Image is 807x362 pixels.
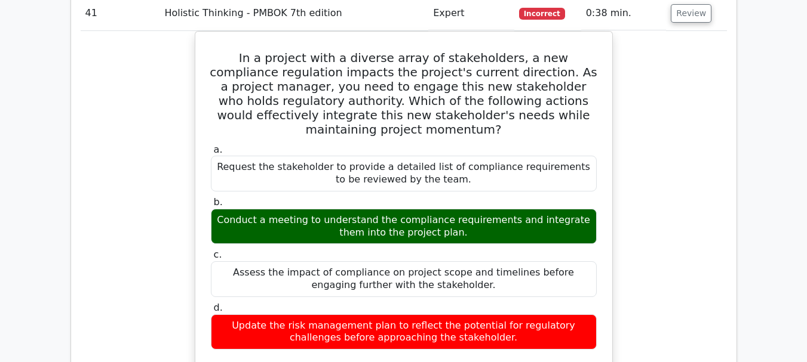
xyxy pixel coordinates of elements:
div: Conduct a meeting to understand the compliance requirements and integrate them into the project p... [211,209,597,245]
button: Review [671,4,711,23]
span: a. [214,144,223,155]
span: c. [214,249,222,260]
span: b. [214,196,223,208]
span: Incorrect [519,8,565,20]
div: Assess the impact of compliance on project scope and timelines before engaging further with the s... [211,261,597,297]
span: d. [214,302,223,313]
div: Request the stakeholder to provide a detailed list of compliance requirements to be reviewed by t... [211,156,597,191]
h5: In a project with a diverse array of stakeholders, a new compliance regulation impacts the projec... [210,51,598,137]
div: Update the risk management plan to reflect the potential for regulatory challenges before approac... [211,314,597,350]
